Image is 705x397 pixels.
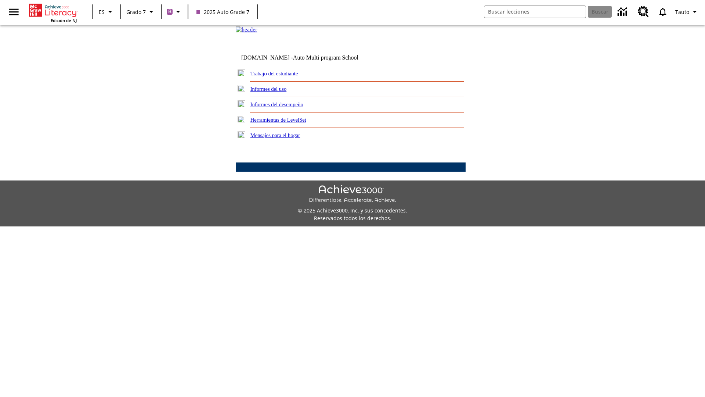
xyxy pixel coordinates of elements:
a: Informes del uso [250,86,287,92]
img: plus.gif [238,85,245,92]
a: Herramientas de LevelSet [250,117,306,123]
button: Abrir el menú lateral [3,1,25,23]
img: plus.gif [238,116,245,122]
div: Portada [29,2,77,23]
button: Lenguaje: ES, Selecciona un idioma [95,5,118,18]
td: [DOMAIN_NAME] - [241,54,376,61]
button: Boost El color de la clase es morado/púrpura. Cambiar el color de la clase. [164,5,185,18]
nobr: Auto Multi program School [293,54,358,61]
input: Buscar campo [484,6,586,18]
button: Perfil/Configuración [672,5,702,18]
button: Grado: Grado 7, Elige un grado [123,5,159,18]
span: 2025 Auto Grade 7 [196,8,249,16]
span: Grado 7 [126,8,146,16]
a: Informes del desempeño [250,101,303,107]
a: Centro de recursos, Se abrirá en una pestaña nueva. [633,2,653,22]
a: Notificaciones [653,2,672,21]
img: plus.gif [238,100,245,107]
span: B [168,7,171,16]
img: header [236,26,257,33]
a: Mensajes para el hogar [250,132,300,138]
span: Edición de NJ [51,18,77,23]
img: Achieve3000 Differentiate Accelerate Achieve [309,185,396,204]
span: ES [99,8,105,16]
img: plus.gif [238,131,245,138]
a: Trabajo del estudiante [250,71,298,76]
span: Tauto [675,8,689,16]
a: Centro de información [613,2,633,22]
img: plus.gif [238,69,245,76]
